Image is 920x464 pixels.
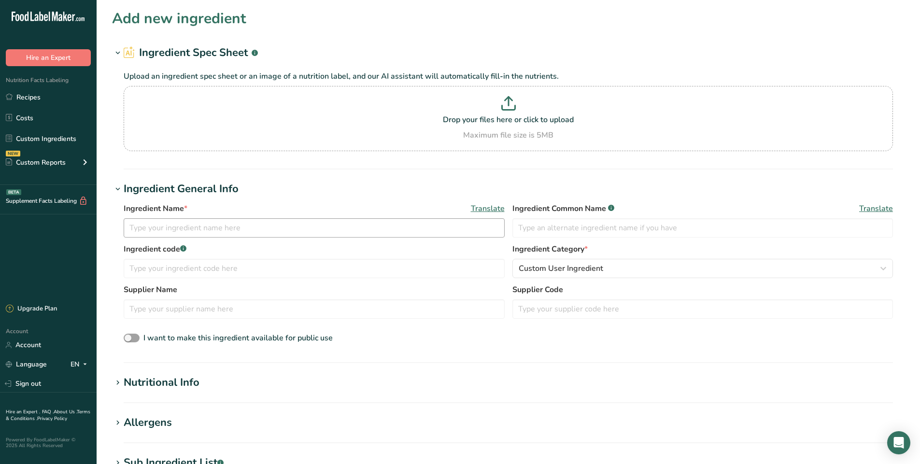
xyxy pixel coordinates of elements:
input: Type an alternate ingredient name if you have [512,218,893,238]
div: Upgrade Plan [6,304,57,314]
div: Allergens [124,415,172,431]
span: I want to make this ingredient available for public use [143,333,333,343]
a: Language [6,356,47,373]
label: Supplier Name [124,284,505,295]
a: FAQ . [42,408,54,415]
div: NEW [6,151,20,156]
label: Supplier Code [512,284,893,295]
div: Nutritional Info [124,375,199,391]
div: Powered By FoodLabelMaker © 2025 All Rights Reserved [6,437,91,449]
div: Maximum file size is 5MB [126,129,891,141]
a: Hire an Expert . [6,408,40,415]
input: Type your supplier name here [124,299,505,319]
div: Open Intercom Messenger [887,431,910,454]
span: Translate [859,203,893,214]
span: Translate [471,203,505,214]
a: Terms & Conditions . [6,408,90,422]
div: EN [71,359,91,370]
span: Custom User Ingredient [519,263,603,274]
a: Privacy Policy [37,415,67,422]
div: Ingredient General Info [124,181,239,197]
label: Ingredient Category [512,243,893,255]
h1: Add new ingredient [112,8,246,29]
button: Custom User Ingredient [512,259,893,278]
div: Custom Reports [6,157,66,168]
p: Upload an ingredient spec sheet or an image of a nutrition label, and our AI assistant will autom... [124,70,893,82]
input: Type your ingredient code here [124,259,505,278]
button: Hire an Expert [6,49,91,66]
input: Type your supplier code here [512,299,893,319]
p: Drop your files here or click to upload [126,114,891,126]
span: Ingredient Name [124,203,187,214]
div: BETA [6,189,21,195]
a: About Us . [54,408,77,415]
h2: Ingredient Spec Sheet [124,45,258,61]
label: Ingredient code [124,243,505,255]
span: Ingredient Common Name [512,203,614,214]
input: Type your ingredient name here [124,218,505,238]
